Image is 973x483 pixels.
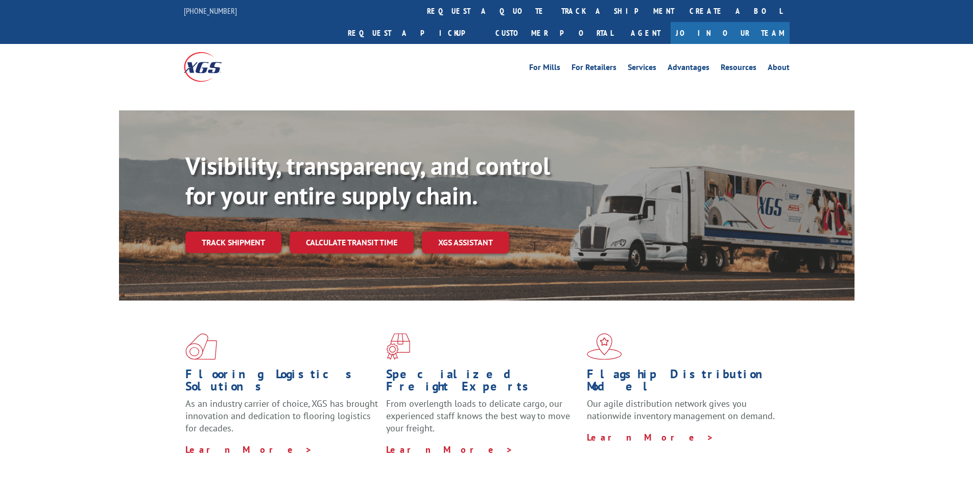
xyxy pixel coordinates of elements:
h1: Flooring Logistics Solutions [185,368,378,398]
a: Learn More > [386,444,513,455]
a: Advantages [668,63,709,75]
a: Learn More > [587,431,714,443]
a: Calculate transit time [290,232,414,254]
a: Track shipment [185,232,281,253]
a: About [768,63,790,75]
a: Customer Portal [488,22,621,44]
b: Visibility, transparency, and control for your entire supply chain. [185,150,550,211]
a: Request a pickup [340,22,488,44]
a: [PHONE_NUMBER] [184,6,237,16]
img: xgs-icon-focused-on-flooring-red [386,333,410,360]
span: As an industry carrier of choice, XGS has brought innovation and dedication to flooring logistics... [185,398,378,434]
a: Services [628,63,656,75]
a: XGS ASSISTANT [422,232,509,254]
a: For Mills [529,63,560,75]
a: Learn More > [185,444,313,455]
a: Resources [721,63,756,75]
span: Our agile distribution network gives you nationwide inventory management on demand. [587,398,775,422]
h1: Specialized Freight Experts [386,368,579,398]
a: For Retailers [572,63,616,75]
a: Agent [621,22,671,44]
img: xgs-icon-flagship-distribution-model-red [587,333,622,360]
img: xgs-icon-total-supply-chain-intelligence-red [185,333,217,360]
h1: Flagship Distribution Model [587,368,780,398]
a: Join Our Team [671,22,790,44]
p: From overlength loads to delicate cargo, our experienced staff knows the best way to move your fr... [386,398,579,443]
